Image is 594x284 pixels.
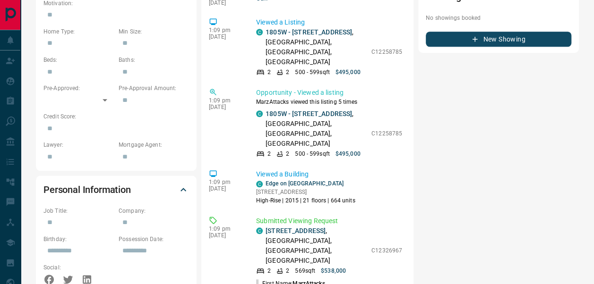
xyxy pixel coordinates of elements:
p: $495,000 [336,150,361,158]
p: 1:09 pm [209,179,242,185]
p: 569 sqft [295,267,315,275]
p: Possession Date: [119,235,189,243]
p: No showings booked [426,14,571,22]
p: Social: [43,263,114,272]
p: 500 - 599 sqft [295,68,329,76]
p: Job Title: [43,207,114,215]
p: Credit Score: [43,112,189,121]
h2: Personal Information [43,182,131,197]
p: , [GEOGRAPHIC_DATA], [GEOGRAPHIC_DATA], [GEOGRAPHIC_DATA] [266,109,367,149]
p: [DATE] [209,104,242,110]
p: 2 [267,267,271,275]
p: Company: [119,207,189,215]
div: condos.ca [256,29,263,35]
p: Submitted Viewing Request [256,216,402,226]
p: Baths: [119,56,189,64]
p: [STREET_ADDRESS] [256,188,355,196]
p: C12326967 [371,246,402,255]
p: , [GEOGRAPHIC_DATA], [GEOGRAPHIC_DATA], [GEOGRAPHIC_DATA] [266,226,367,266]
p: 1:09 pm [209,226,242,232]
p: Min Size: [119,27,189,36]
p: $495,000 [336,68,361,76]
p: Lawyer: [43,141,114,149]
div: condos.ca [256,110,263,117]
a: [STREET_ADDRESS] [266,227,326,234]
p: 2 [286,150,289,158]
p: [DATE] [209,33,242,40]
div: Personal Information [43,178,189,201]
p: 1:09 pm [209,97,242,104]
p: 2 [267,68,271,76]
p: [DATE] [209,232,242,239]
p: C12258785 [371,48,402,56]
p: 2 [267,150,271,158]
p: C12258785 [371,129,402,138]
p: MarzAttacks viewed this listing 5 times [256,98,402,106]
p: Viewed a Building [256,169,402,179]
p: [DATE] [209,185,242,192]
a: 1805W - [STREET_ADDRESS] [266,28,352,36]
p: 1:09 pm [209,27,242,33]
p: Opportunity - Viewed a listing [256,88,402,98]
p: Pre-Approval Amount: [119,84,189,92]
p: Mortgage Agent: [119,141,189,149]
p: 2 [286,267,289,275]
div: condos.ca [256,181,263,187]
p: Birthday: [43,235,114,243]
a: 1805W - [STREET_ADDRESS] [266,110,352,117]
p: 2 [286,68,289,76]
p: High-Rise | 2015 | 21 floors | 664 units [256,196,355,205]
p: Home Type: [43,27,114,36]
button: New Showing [426,32,571,47]
p: 500 - 599 sqft [295,150,329,158]
div: condos.ca [256,227,263,234]
p: Pre-Approved: [43,84,114,92]
p: , [GEOGRAPHIC_DATA], [GEOGRAPHIC_DATA], [GEOGRAPHIC_DATA] [266,27,367,67]
p: $538,000 [321,267,346,275]
p: Viewed a Listing [256,17,402,27]
p: Beds: [43,56,114,64]
a: Edge on [GEOGRAPHIC_DATA] [266,180,344,187]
